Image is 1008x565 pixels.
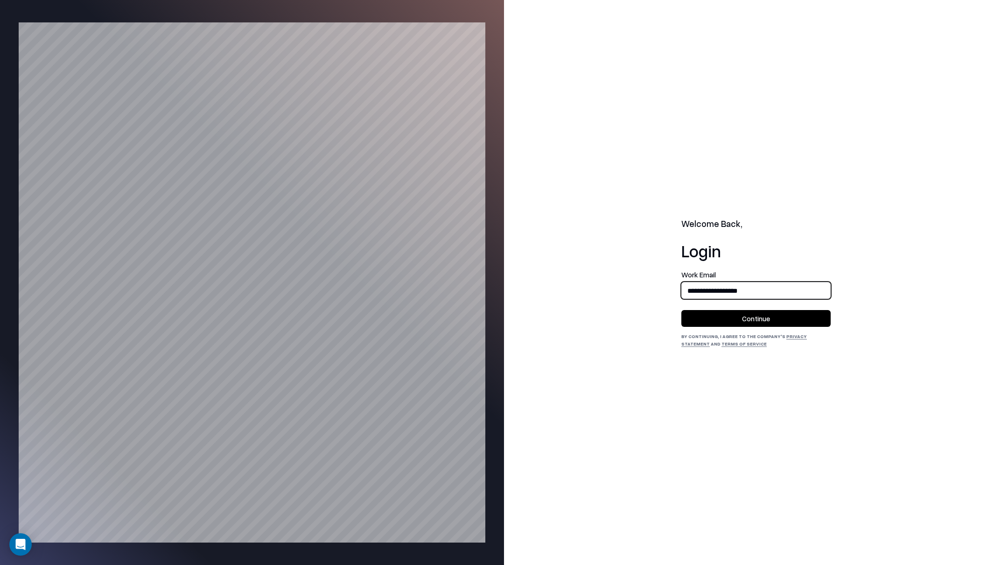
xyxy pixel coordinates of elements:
[681,241,831,260] h1: Login
[681,310,831,327] button: Continue
[9,533,32,556] div: Open Intercom Messenger
[681,271,831,278] label: Work Email
[681,332,831,347] div: By continuing, I agree to the Company's and
[681,218,831,231] h2: Welcome Back,
[721,341,767,346] a: Terms of Service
